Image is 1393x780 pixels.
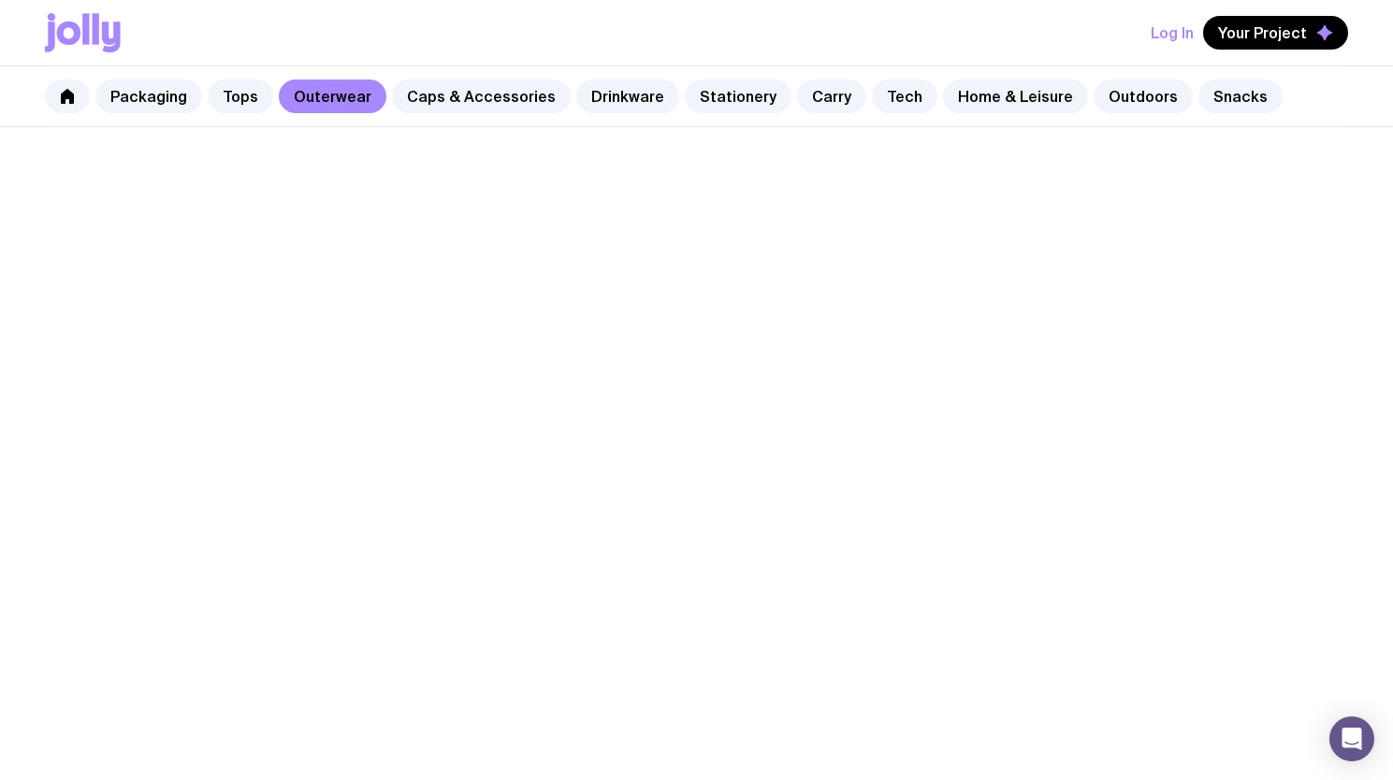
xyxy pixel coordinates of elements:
[95,79,202,113] a: Packaging
[1203,16,1348,50] button: Your Project
[685,79,791,113] a: Stationery
[576,79,679,113] a: Drinkware
[797,79,866,113] a: Carry
[1198,79,1283,113] a: Snacks
[208,79,273,113] a: Tops
[1218,23,1307,42] span: Your Project
[1151,16,1194,50] button: Log In
[1094,79,1193,113] a: Outdoors
[943,79,1088,113] a: Home & Leisure
[279,79,386,113] a: Outerwear
[1329,716,1374,761] div: Open Intercom Messenger
[872,79,937,113] a: Tech
[392,79,571,113] a: Caps & Accessories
